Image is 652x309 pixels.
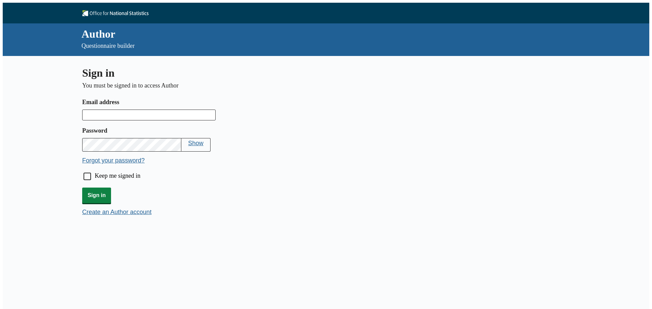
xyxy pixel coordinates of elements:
label: Keep me signed in [95,172,140,179]
label: Email address [82,97,405,107]
h1: Sign in [82,67,405,79]
button: Show [188,140,203,147]
p: Questionnaire builder [81,42,442,50]
button: Create an Author account [82,209,151,216]
div: Author [81,26,442,42]
p: You must be signed in to access Author [82,82,405,89]
label: Password [82,126,405,136]
button: Forgot your password? [82,157,145,164]
button: Sign in [82,188,111,203]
